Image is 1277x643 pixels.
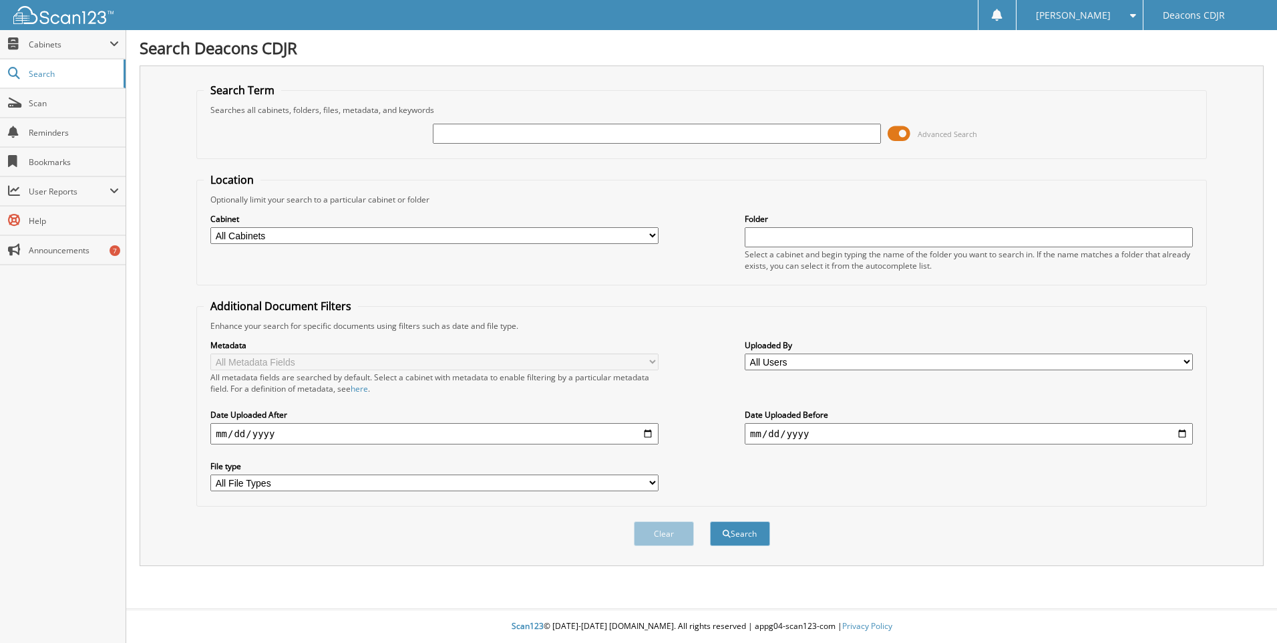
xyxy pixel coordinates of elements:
img: scan123-logo-white.svg [13,6,114,24]
div: All metadata fields are searched by default. Select a cabinet with metadata to enable filtering b... [210,372,659,394]
a: here [351,383,368,394]
span: Cabinets [29,39,110,50]
label: File type [210,461,659,472]
button: Search [710,521,770,546]
label: Date Uploaded After [210,409,659,420]
div: 7 [110,245,120,256]
legend: Search Term [204,83,281,98]
span: Announcements [29,245,119,256]
span: Search [29,68,117,80]
div: Optionally limit your search to a particular cabinet or folder [204,194,1200,205]
span: Bookmarks [29,156,119,168]
h1: Search Deacons CDJR [140,37,1264,59]
label: Date Uploaded Before [745,409,1193,420]
span: Deacons CDJR [1163,11,1225,19]
input: end [745,423,1193,444]
label: Uploaded By [745,340,1193,351]
span: Scan123 [512,620,544,632]
legend: Location [204,172,260,187]
div: Enhance your search for specific documents using filters such as date and file type. [204,320,1200,332]
span: [PERSON_NAME] [1036,11,1111,19]
label: Folder [745,213,1193,225]
legend: Additional Document Filters [204,299,358,313]
label: Metadata [210,340,659,351]
span: Reminders [29,127,119,138]
span: Help [29,215,119,227]
span: Advanced Search [918,129,977,139]
span: User Reports [29,186,110,197]
button: Clear [634,521,694,546]
div: Searches all cabinets, folders, files, metadata, and keywords [204,104,1200,116]
div: Select a cabinet and begin typing the name of the folder you want to search in. If the name match... [745,249,1193,271]
input: start [210,423,659,444]
div: © [DATE]-[DATE] [DOMAIN_NAME]. All rights reserved | appg04-scan123-com | [126,610,1277,643]
span: Scan [29,98,119,109]
label: Cabinet [210,213,659,225]
a: Privacy Policy [842,620,892,632]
